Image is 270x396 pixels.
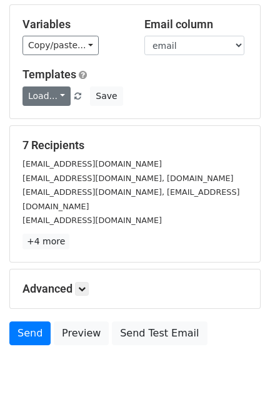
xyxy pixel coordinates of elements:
[22,234,69,249] a: +4 more
[144,18,247,31] h5: Email column
[22,159,162,169] small: [EMAIL_ADDRESS][DOMAIN_NAME]
[22,68,76,81] a: Templates
[54,321,109,345] a: Preview
[22,174,239,211] small: [EMAIL_ADDRESS][DOMAIN_NAME], [DOMAIN_NAME][EMAIL_ADDRESS][DOMAIN_NAME], [EMAIL_ADDRESS][DOMAIN_N...
[22,36,99,55] a: Copy/paste...
[90,86,122,106] button: Save
[22,282,247,296] h5: Advanced
[22,216,162,225] small: [EMAIL_ADDRESS][DOMAIN_NAME]
[22,138,247,152] h5: 7 Recipients
[207,336,270,396] iframe: Chat Widget
[22,18,126,31] h5: Variables
[22,86,71,106] a: Load...
[112,321,207,345] a: Send Test Email
[9,321,51,345] a: Send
